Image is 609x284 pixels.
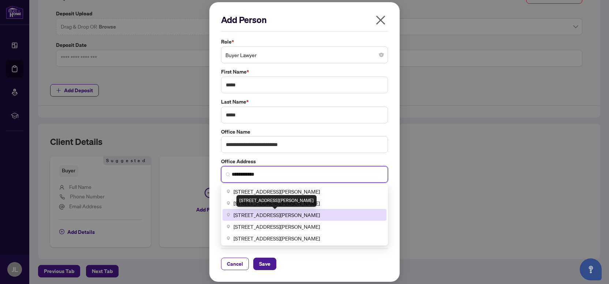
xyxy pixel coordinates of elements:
span: [STREET_ADDRESS][PERSON_NAME] [233,187,320,195]
label: Office Address [221,157,388,165]
label: Role [221,38,388,46]
span: close [375,14,386,26]
span: [STREET_ADDRESS][PERSON_NAME] [233,199,320,207]
button: Cancel [221,258,249,270]
span: [STREET_ADDRESS][PERSON_NAME] [233,223,320,231]
div: [STREET_ADDRESS][PERSON_NAME] [236,195,317,207]
button: Save [253,258,276,270]
span: [STREET_ADDRESS][PERSON_NAME] [233,211,320,219]
span: [STREET_ADDRESS][PERSON_NAME] [233,234,320,242]
label: First Name [221,68,388,76]
button: Open asap [580,258,602,280]
label: Office Name [221,128,388,136]
img: search_icon [226,172,230,177]
span: Cancel [227,258,243,270]
span: Save [259,258,270,270]
span: close-circle [379,53,384,57]
label: Last Name [221,98,388,106]
span: Buyer Lawyer [225,48,384,62]
h2: Add Person [221,14,388,26]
